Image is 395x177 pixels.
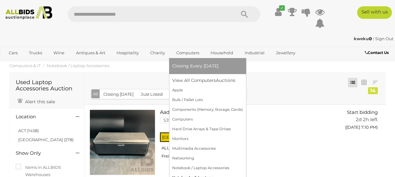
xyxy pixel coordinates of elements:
[16,114,66,120] h4: Location
[365,49,390,56] a: Contact Us
[100,89,137,99] button: Closing [DATE]
[52,58,105,68] a: [GEOGRAPHIC_DATA]
[49,48,69,58] a: Wine
[354,36,372,41] strong: kweku
[368,87,378,94] div: 14
[16,151,66,156] h4: Show Only
[347,109,378,115] span: Start bidding
[272,48,299,58] a: Jewellery
[112,48,143,58] a: Hospitality
[373,36,374,41] span: |
[28,58,49,68] a: Sports
[16,79,78,92] h1: Used Laptop Accessories Auction
[229,6,260,22] button: Search
[357,6,392,19] a: Sell with us
[206,48,237,58] a: Household
[5,48,22,58] a: Cars
[172,48,203,58] a: Computers
[340,110,379,133] a: Start bidding 2d 2h left ([DATE] 7:10 PM)
[146,48,169,58] a: Charity
[3,6,55,19] img: Allbids.com.au
[18,137,74,142] a: [GEOGRAPHIC_DATA] (278)
[25,48,46,58] a: Trucks
[9,63,41,68] a: Computers & IT
[279,5,285,11] i: ✔
[166,89,200,99] button: Closing Next
[47,63,109,68] a: Notebook / Laptop Accessories
[165,110,331,164] a: Aad C-201 Centre Speaker 53942-25 [GEOGRAPHIC_DATA] Taren Point ALLBIDS SYDNEY Warehouse Freight ...
[16,96,57,106] a: Alert this sale
[240,48,268,58] a: Industrial
[375,36,393,41] a: Sign Out
[18,128,39,133] a: ACT (1458)
[137,89,167,99] button: Just Listed
[354,36,373,41] a: kweku
[274,6,283,18] a: ✔
[5,58,25,68] a: Office
[365,50,389,55] b: Contact Us
[91,89,100,99] button: All
[72,48,109,58] a: Antiques & Art
[24,99,55,105] span: Alert this sale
